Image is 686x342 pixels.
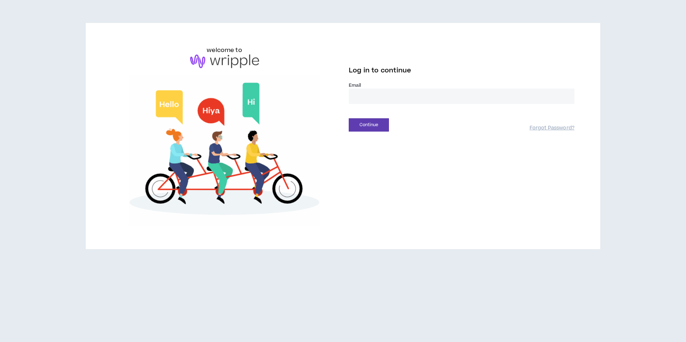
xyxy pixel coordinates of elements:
[349,82,574,89] label: Email
[349,118,389,132] button: Continue
[530,125,574,132] a: Forgot Password?
[112,75,337,227] img: Welcome to Wripple
[190,54,259,68] img: logo-brand.png
[207,46,242,54] h6: welcome to
[349,66,411,75] span: Log in to continue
